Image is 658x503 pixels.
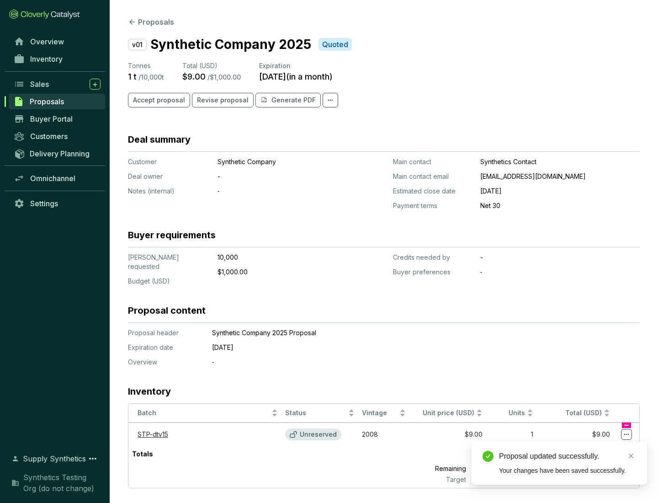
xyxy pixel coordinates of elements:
[480,187,640,196] p: [DATE]
[470,475,537,484] p: 10,000 t
[138,73,164,81] p: / 10,000 t
[393,157,473,166] p: Main contact
[138,430,168,438] a: STP-dtv15
[192,93,254,107] button: Revise proposal
[9,111,105,127] a: Buyer Portal
[30,174,75,183] span: Omnichannel
[30,199,58,208] span: Settings
[393,268,473,277] p: Buyer preferences
[218,157,341,166] p: Synthetic Company
[9,76,105,92] a: Sales
[128,133,191,146] h3: Deal summary
[30,37,64,46] span: Overview
[480,201,640,210] p: Net 30
[128,253,210,271] p: [PERSON_NAME] requested
[9,51,105,67] a: Inventory
[259,61,333,70] p: Expiration
[255,93,321,107] button: Generate PDF
[393,172,473,181] p: Main contact email
[285,409,346,417] span: Status
[628,453,634,459] span: close
[128,71,137,82] p: 1 t
[128,277,170,285] span: Budget (USD)
[23,472,101,494] span: Synthetics Testing Org (do not change)
[393,253,473,262] p: Credits needed by
[218,268,341,277] p: $1,000.00
[480,253,640,262] p: -
[486,404,537,423] th: Units
[128,229,216,241] h3: Buyer requirements
[212,328,596,337] p: Synthetic Company 2025 Proposal
[30,149,90,158] span: Delivery Planning
[128,404,281,423] th: Batch
[271,96,316,105] p: Generate PDF
[499,451,636,462] div: Proposal updated successfully.
[128,172,210,181] p: Deal owner
[218,253,341,262] p: 10,000
[30,132,68,141] span: Customers
[30,80,49,89] span: Sales
[128,358,201,367] p: Overview
[490,409,525,417] span: Units
[218,172,341,181] p: -
[565,409,602,417] span: Total (USD)
[423,409,474,417] span: Unit price (USD)
[537,423,614,446] td: $9.00
[300,430,337,439] p: Unreserved
[9,171,105,186] a: Omnichannel
[358,404,409,423] th: Vintage
[9,196,105,211] a: Settings
[23,453,86,464] span: Supply Synthetics
[483,451,493,462] span: check-circle
[182,62,218,70] span: Total (USD)
[128,446,157,462] p: Totals
[128,16,174,27] button: Proposals
[212,343,596,352] p: [DATE]
[197,96,249,105] span: Revise proposal
[212,358,596,367] p: ‐
[207,73,241,81] p: / $1,000.00
[128,304,206,317] h3: Proposal content
[322,40,348,49] p: Quoted
[128,61,164,70] p: Tonnes
[499,466,636,476] div: Your changes have been saved successfully.
[281,404,358,423] th: Status
[9,94,105,109] a: Proposals
[470,462,537,475] p: 9,999 t
[9,34,105,49] a: Overview
[480,172,640,181] p: [EMAIL_ADDRESS][DOMAIN_NAME]
[128,328,201,337] p: Proposal header
[9,146,105,161] a: Delivery Planning
[30,97,64,106] span: Proposals
[182,71,206,82] p: $9.00
[128,343,201,352] p: Expiration date
[358,423,409,446] td: 2008
[128,39,147,50] p: v01
[469,446,536,462] p: 1 t
[409,423,486,446] td: $9.00
[480,157,640,166] p: Synthetics Contact
[362,409,398,417] span: Vintage
[9,128,105,144] a: Customers
[150,35,311,54] p: Synthetic Company 2025
[128,385,171,398] h3: Inventory
[30,54,63,64] span: Inventory
[133,96,185,105] span: Accept proposal
[394,475,470,484] p: Target
[394,462,470,475] p: Remaining
[128,187,210,196] p: Notes (internal)
[259,71,333,82] p: [DATE] ( in a month )
[393,187,473,196] p: Estimated close date
[480,268,640,277] p: ‐
[486,423,537,446] td: 1
[128,93,190,107] button: Accept proposal
[218,187,341,196] p: ‐
[30,114,73,123] span: Buyer Portal
[626,451,636,461] a: Close
[128,157,210,166] p: Customer
[393,201,473,210] p: Payment terms
[138,409,270,417] span: Batch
